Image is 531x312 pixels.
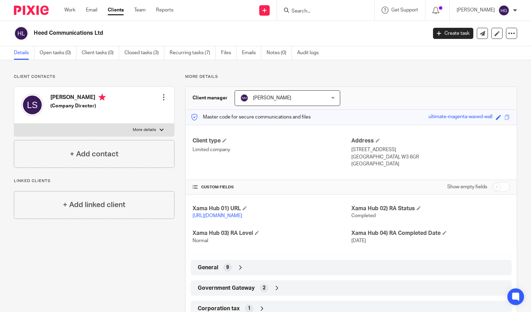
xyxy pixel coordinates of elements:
[108,7,124,14] a: Clients
[86,7,97,14] a: Email
[263,285,265,292] span: 2
[351,146,510,153] p: [STREET_ADDRESS]
[133,127,156,133] p: More details
[50,94,106,102] h4: [PERSON_NAME]
[351,154,510,161] p: [GEOGRAPHIC_DATA], W3 6GR
[34,30,345,37] h2: Heed Communications Ltd
[297,46,324,60] a: Audit logs
[447,183,487,190] label: Show empty fields
[351,230,510,237] h4: Xama Hub 04) RA Completed Date
[14,6,49,15] img: Pixie
[351,205,510,212] h4: Xama Hub 02) RA Status
[50,102,106,109] h5: (Company Director)
[226,264,229,271] span: 9
[185,74,517,80] p: More details
[221,46,237,60] a: Files
[134,7,146,14] a: Team
[193,230,351,237] h4: Xama Hub 03) RA Level
[191,114,311,121] p: Master code for secure communications and files
[70,149,119,159] h4: + Add contact
[193,146,351,153] p: Limited company
[14,26,28,41] img: svg%3E
[193,205,351,212] h4: Xama Hub 01) URL
[14,46,34,60] a: Details
[248,305,251,312] span: 1
[193,213,242,218] a: [URL][DOMAIN_NAME]
[156,7,173,14] a: Reports
[457,7,495,14] p: [PERSON_NAME]
[433,28,473,39] a: Create task
[498,5,509,16] img: svg%3E
[240,94,248,102] img: svg%3E
[21,94,43,116] img: svg%3E
[99,94,106,101] i: Primary
[193,95,228,101] h3: Client manager
[428,113,492,121] div: ultimate-magenta-waved-wall
[198,264,218,271] span: General
[14,74,174,80] p: Client contacts
[63,199,125,210] h4: + Add linked client
[40,46,76,60] a: Open tasks (0)
[193,184,351,190] h4: CUSTOM FIELDS
[64,7,75,14] a: Work
[391,8,418,13] span: Get Support
[253,96,291,100] span: [PERSON_NAME]
[124,46,164,60] a: Closed tasks (3)
[82,46,119,60] a: Client tasks (0)
[193,137,351,145] h4: Client type
[198,285,255,292] span: Government Gateway
[351,137,510,145] h4: Address
[242,46,261,60] a: Emails
[351,213,376,218] span: Completed
[14,178,174,184] p: Linked clients
[291,8,353,15] input: Search
[351,161,510,167] p: [GEOGRAPHIC_DATA]
[170,46,216,60] a: Recurring tasks (7)
[267,46,292,60] a: Notes (0)
[351,238,366,243] span: [DATE]
[193,238,208,243] span: Normal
